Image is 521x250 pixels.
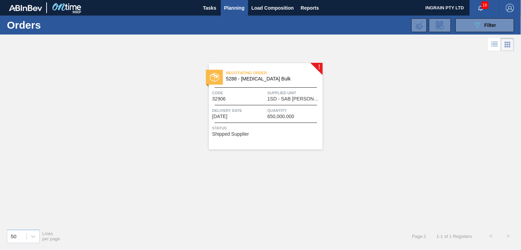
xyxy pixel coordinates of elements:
[429,18,451,32] div: Order Review Request
[202,4,217,12] span: Tasks
[501,38,514,51] div: Card Vision
[212,96,226,102] span: 32906
[412,234,426,239] span: Page : 1
[411,18,427,32] div: Import Order Negotiation
[455,18,514,32] button: Filter
[226,69,323,76] span: Negotiating Order
[301,4,319,12] span: Reports
[267,96,321,102] span: 1SD - SAB Rosslyn Brewery
[7,21,106,29] h1: Orders
[212,125,321,132] span: Status
[481,1,489,9] span: 16
[224,4,245,12] span: Planning
[506,4,514,12] img: Logout
[212,89,266,96] span: Code
[198,63,323,150] a: !statusNegotiating Order5288 - [MEDICAL_DATA] BulkCode32906Supplied Unit1SD - SAB [PERSON_NAME]De...
[500,228,517,245] button: >
[267,114,294,119] span: 650,000.000
[470,3,492,13] button: Notifications
[252,4,294,12] span: Load Composition
[9,5,42,11] img: TNhmsLtSVTkK8tSr43FrP2fwEKptu5GPRR3wAAAABJRU5ErkJggg==
[210,73,219,82] img: status
[436,234,472,239] span: 1 - 1 of 1 Registers
[42,231,60,241] span: Lines per page
[212,107,266,114] span: Delivery Date
[482,228,500,245] button: <
[212,114,227,119] span: 11/29/2025
[488,38,501,51] div: List Vision
[267,89,321,96] span: Supplied Unit
[484,22,496,28] span: Filter
[226,76,317,81] span: 5288 - Dextrose Bulk
[11,233,17,239] div: 50
[267,107,321,114] span: Quantity
[212,132,249,137] span: Shipped Supplier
